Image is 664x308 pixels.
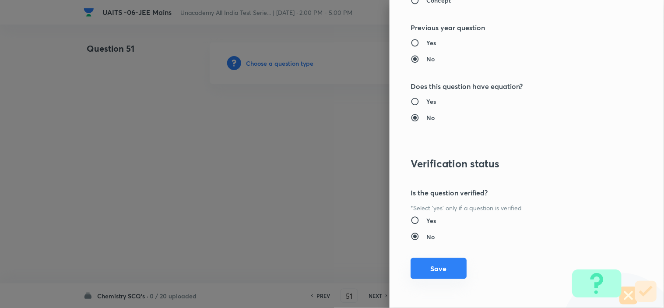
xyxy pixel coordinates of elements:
h6: Yes [426,97,436,106]
p: *Select 'yes' only if a question is verified [411,203,614,212]
h6: Yes [426,216,436,225]
button: Save [411,258,467,279]
h6: No [426,232,435,241]
h3: Verification status [411,157,614,170]
h5: Does this question have equation? [411,81,614,92]
h5: Previous year question [411,22,614,33]
h6: No [426,54,435,64]
h6: No [426,113,435,122]
h6: Yes [426,38,436,47]
h5: Is the question verified? [411,188,614,198]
